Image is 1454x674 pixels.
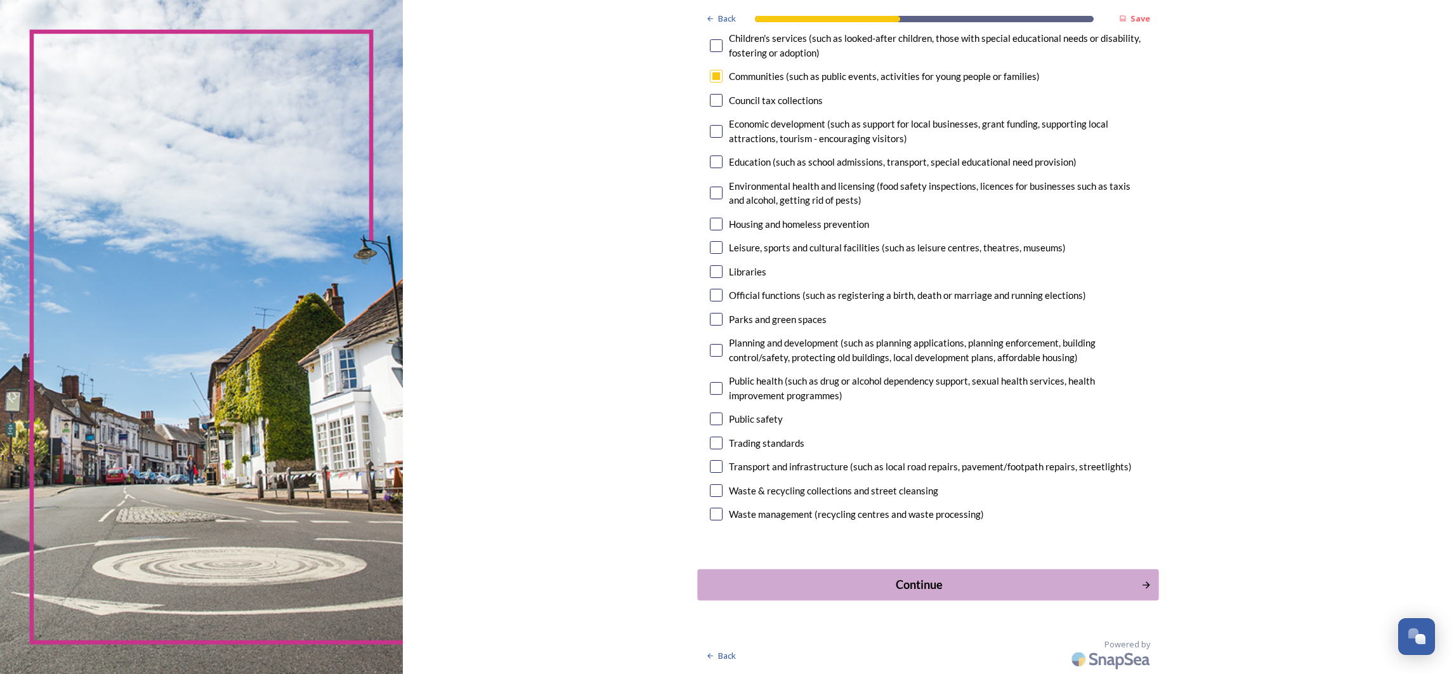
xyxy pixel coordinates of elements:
div: Communities (such as public events, activities for young people or families) [729,69,1040,84]
div: Education (such as school admissions, transport, special educational need provision) [729,155,1077,169]
div: Economic development (such as support for local businesses, grant funding, supporting local attra... [729,117,1146,145]
div: Children's services (such as looked-after children, those with special educational needs or disab... [729,31,1146,60]
div: Public safety [729,412,783,426]
div: Environmental health and licensing (food safety inspections, licences for businesses such as taxi... [729,179,1146,208]
div: Libraries [729,265,766,279]
strong: Save [1130,13,1150,24]
div: Parks and green spaces [729,312,827,327]
div: Housing and homeless prevention [729,217,869,232]
div: Council tax collections [729,93,823,108]
div: Official functions (such as registering a birth, death or marriage and running elections) [729,288,1086,303]
div: Planning and development (such as planning applications, planning enforcement, building control/s... [729,336,1146,364]
div: Waste & recycling collections and street cleansing [729,484,938,498]
button: Open Chat [1398,618,1435,655]
span: Powered by [1104,638,1150,651]
div: Waste management (recycling centres and waste processing) [729,507,984,522]
div: Continue [705,576,1134,593]
div: Transport and infrastructure (such as local road repairs, pavement/footpath repairs, streetlights) [729,459,1132,474]
img: SnapSea Logo [1068,644,1156,674]
button: Continue [698,569,1159,600]
div: Trading standards [729,436,804,451]
div: Leisure, sports and cultural facilities (such as leisure centres, theatres, museums) [729,241,1066,255]
span: Back [718,13,736,25]
span: Back [718,650,736,662]
div: Public health (such as drug or alcohol dependency support, sexual health services, health improve... [729,374,1146,402]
